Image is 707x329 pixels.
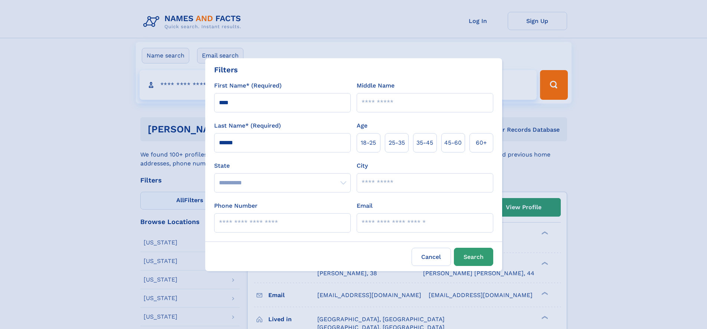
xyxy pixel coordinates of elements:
label: Cancel [412,248,451,266]
label: Email [357,201,373,210]
span: 35‑45 [416,138,433,147]
label: First Name* (Required) [214,81,282,90]
label: Phone Number [214,201,258,210]
span: 60+ [476,138,487,147]
label: City [357,161,368,170]
label: Middle Name [357,81,395,90]
span: 18‑25 [361,138,376,147]
label: Last Name* (Required) [214,121,281,130]
div: Filters [214,64,238,75]
button: Search [454,248,493,266]
span: 45‑60 [444,138,462,147]
label: State [214,161,351,170]
span: 25‑35 [389,138,405,147]
label: Age [357,121,367,130]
